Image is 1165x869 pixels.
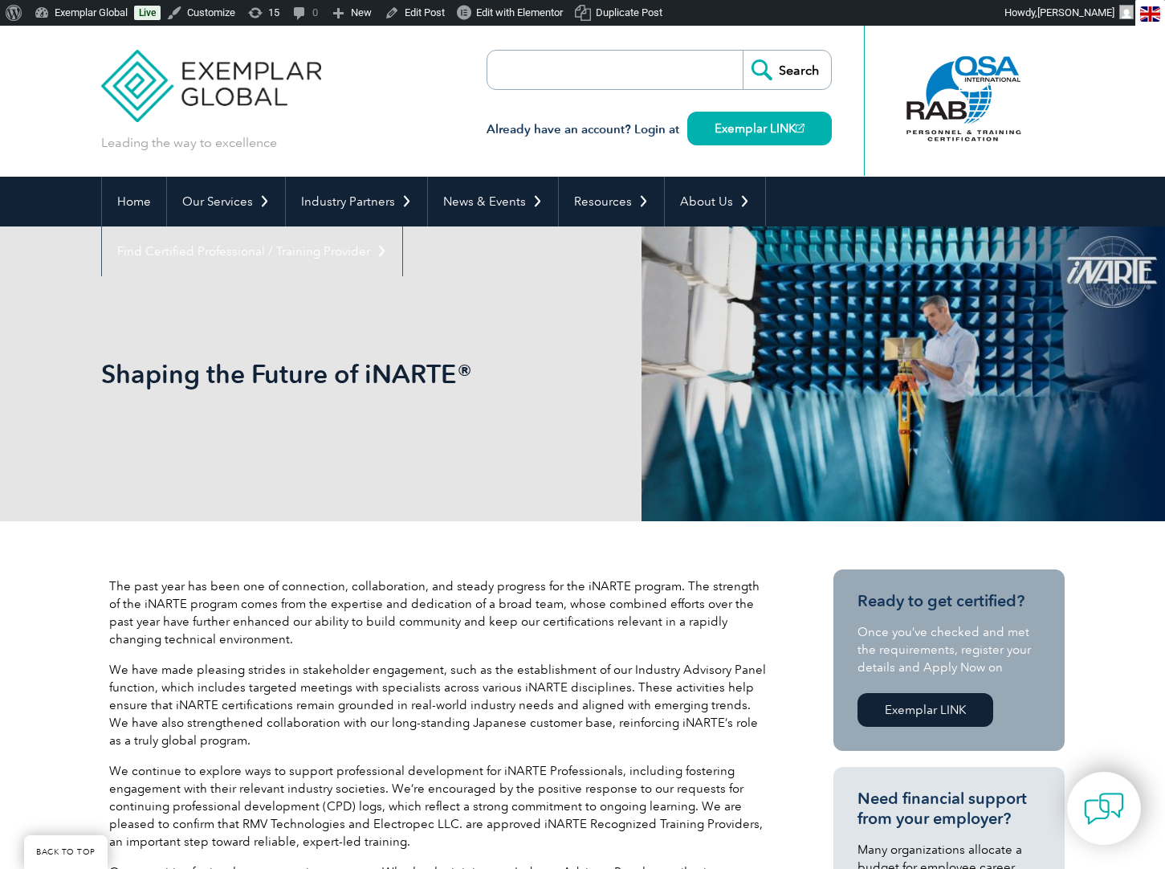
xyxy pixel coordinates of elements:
input: Search [743,51,831,89]
h3: Need financial support from your employer? [857,789,1041,829]
img: en [1140,6,1160,22]
p: We continue to explore ways to support professional development for iNARTE Professionals, includi... [109,762,768,851]
h3: Already have an account? Login at [487,120,832,140]
h1: Shaping the Future of iNARTE® [101,358,718,390]
a: Our Services [167,177,285,226]
p: Once you’ve checked and met the requirements, register your details and Apply Now on [857,623,1041,676]
img: contact-chat.png [1084,789,1124,829]
img: Exemplar Global [101,26,322,122]
span: Edit with Elementor [476,6,563,18]
a: Exemplar LINK [687,112,832,145]
a: Resources [559,177,664,226]
a: Industry Partners [286,177,427,226]
p: The past year has been one of connection, collaboration, and steady progress for the iNARTE progr... [109,577,768,648]
a: Live [134,6,161,20]
a: Find Certified Professional / Training Provider [102,226,402,276]
a: News & Events [428,177,558,226]
a: About Us [665,177,765,226]
h3: Ready to get certified? [857,591,1041,611]
a: Exemplar LINK [857,693,993,727]
a: BACK TO TOP [24,835,108,869]
a: Home [102,177,166,226]
img: open_square.png [796,124,805,133]
p: Leading the way to excellence [101,134,277,152]
span: [PERSON_NAME] [1037,6,1114,18]
p: We have made pleasing strides in stakeholder engagement, such as the establishment of our Industr... [109,661,768,749]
